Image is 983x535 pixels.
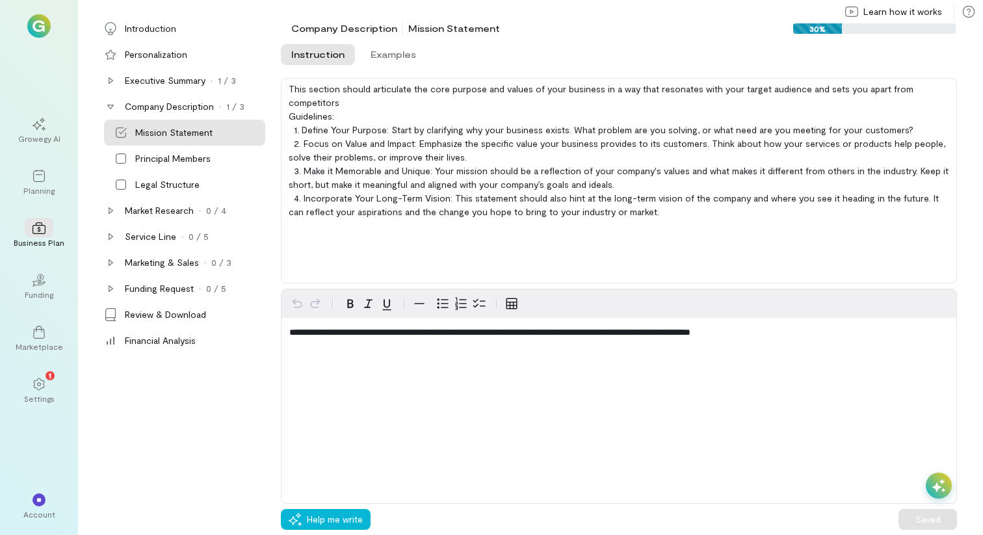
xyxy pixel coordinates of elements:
[125,282,194,295] div: Funding Request
[125,22,176,35] div: Introduction
[18,133,60,144] div: Growegy AI
[211,74,213,87] div: ·
[378,294,396,313] button: Underline
[211,256,231,269] div: 0 / 3
[452,294,470,313] button: Numbered list
[204,256,206,269] div: ·
[25,289,53,300] div: Funding
[125,48,187,61] div: Personalization
[291,22,397,35] div: Company Description
[135,178,200,191] div: Legal Structure
[125,74,205,87] div: Executive Summary
[360,44,426,65] button: Examples
[23,509,55,519] div: Account
[898,509,957,530] button: Saved
[199,204,201,217] div: ·
[125,334,196,347] div: Financial Analysis
[24,393,55,404] div: Settings
[281,44,355,65] button: Instruction
[226,100,244,113] div: 1 / 3
[199,282,201,295] div: ·
[181,230,183,243] div: ·
[434,294,452,313] button: Bulleted list
[49,369,51,381] span: 1
[218,74,236,87] div: 1 / 3
[135,152,211,165] div: Principal Members
[189,230,209,243] div: 0 / 5
[125,256,199,269] div: Marketing & Sales
[16,263,62,310] a: Funding
[307,513,363,526] span: Help me write
[281,509,371,530] button: Help me write
[434,294,488,313] div: toggle group
[219,100,221,113] div: ·
[282,318,956,352] div: editable markdown
[863,5,942,18] span: Learn how it works
[16,367,62,414] a: Settings
[16,159,62,206] a: Planning
[206,282,226,295] div: 0 / 5
[125,308,206,321] div: Review & Download
[16,341,63,352] div: Marketplace
[16,211,62,258] a: Business Plan
[281,78,957,283] div: This section should articulate the core purpose and values of your business in a way that resonat...
[16,107,62,154] a: Growegy AI
[341,294,360,313] button: Bold
[206,204,226,217] div: 0 / 4
[360,294,378,313] button: Italic
[125,100,214,113] div: Company Description
[14,237,64,248] div: Business Plan
[125,204,194,217] div: Market Research
[408,22,500,35] div: Mission Statement
[470,294,488,313] button: Check list
[16,315,62,362] a: Marketplace
[125,230,176,243] div: Service Line
[135,126,213,139] div: Mission Statement
[23,185,55,196] div: Planning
